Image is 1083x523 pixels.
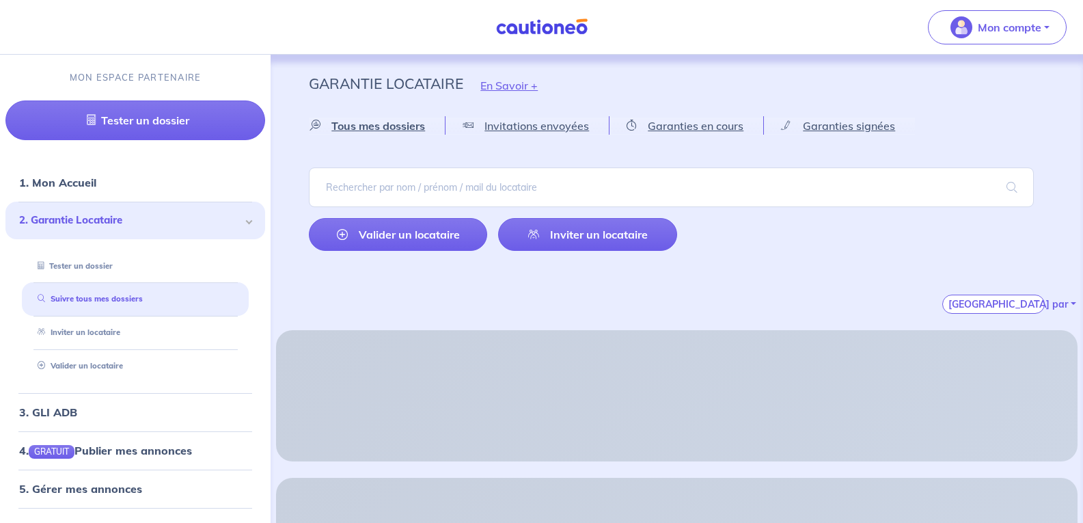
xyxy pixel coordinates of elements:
[648,119,743,133] span: Garanties en cours
[5,202,265,239] div: 2. Garantie Locataire
[445,117,609,135] a: Invitations envoyées
[463,66,555,105] button: En Savoir +
[484,119,589,133] span: Invitations envoyées
[19,405,77,419] a: 3. GLI ADB
[19,213,241,228] span: 2. Garantie Locataire
[309,71,463,96] p: Garantie Locataire
[491,18,593,36] img: Cautioneo
[309,167,1034,207] input: Rechercher par nom / prénom / mail du locataire
[950,16,972,38] img: illu_account_valid_menu.svg
[5,169,265,196] div: 1. Mon Accueil
[309,117,445,135] a: Tous mes dossiers
[803,119,895,133] span: Garanties signées
[609,117,763,135] a: Garanties en cours
[309,218,487,251] a: Valider un locataire
[32,327,120,337] a: Inviter un locataire
[5,437,265,464] div: 4.GRATUITPublier mes annonces
[942,295,1045,314] button: [GEOGRAPHIC_DATA] par
[22,255,249,278] div: Tester un dossier
[19,176,96,189] a: 1. Mon Accueil
[19,482,142,496] a: 5. Gérer mes annonces
[22,355,249,377] div: Valider un locataire
[331,119,425,133] span: Tous mes dossiers
[928,10,1067,44] button: illu_account_valid_menu.svgMon compte
[498,218,676,251] a: Inviter un locataire
[32,294,143,304] a: Suivre tous mes dossiers
[32,361,123,371] a: Valider un locataire
[22,288,249,310] div: Suivre tous mes dossiers
[990,168,1034,206] span: search
[5,475,265,502] div: 5. Gérer mes annonces
[5,399,265,426] div: 3. GLI ADB
[22,321,249,344] div: Inviter un locataire
[70,71,202,84] p: MON ESPACE PARTENAIRE
[5,100,265,140] a: Tester un dossier
[978,19,1041,36] p: Mon compte
[32,261,113,271] a: Tester un dossier
[764,117,915,135] a: Garanties signées
[19,444,192,457] a: 4.GRATUITPublier mes annonces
